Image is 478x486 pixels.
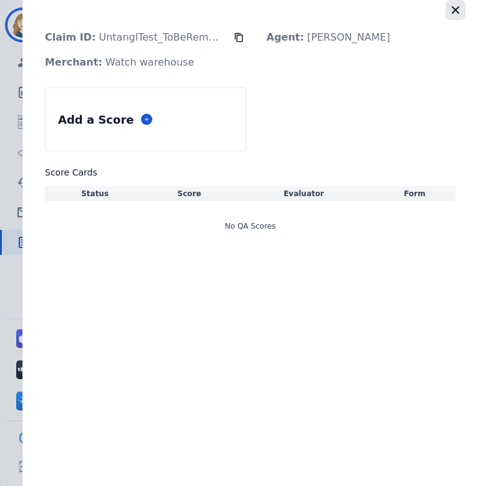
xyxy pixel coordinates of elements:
[45,31,95,43] strong: Claim ID:
[145,186,233,201] th: Score
[233,186,374,201] th: Evaluator
[266,31,304,43] strong: Agent:
[45,209,456,244] div: No QA Scores
[45,56,102,68] strong: Merchant:
[35,25,234,50] p: UntanglTest_ToBeRemoved12345
[45,186,145,201] th: Status
[56,109,136,131] div: Add a Score
[256,25,400,50] p: [PERSON_NAME]
[45,166,456,179] h3: Score Cards
[35,50,204,75] p: Watch warehouse
[374,186,456,201] th: Form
